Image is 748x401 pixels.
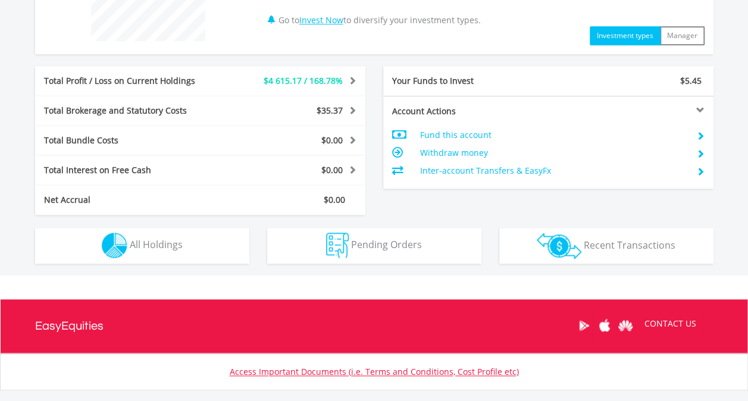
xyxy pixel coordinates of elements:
[299,14,343,26] a: Invest Now
[383,75,549,87] div: Your Funds to Invest
[594,307,615,344] a: Apple
[499,228,713,264] button: Recent Transactions
[326,233,349,258] img: pending_instructions-wht.png
[420,144,687,162] td: Withdraw money
[35,134,228,146] div: Total Bundle Costs
[35,299,104,353] a: EasyEquities
[35,228,249,264] button: All Holdings
[324,194,345,205] span: $0.00
[102,233,127,258] img: holdings-wht.png
[351,238,422,251] span: Pending Orders
[680,75,702,86] span: $5.45
[130,238,183,251] span: All Holdings
[35,194,228,206] div: Net Accrual
[321,134,343,146] span: $0.00
[420,162,687,180] td: Inter-account Transfers & EasyFx
[584,238,675,251] span: Recent Transactions
[420,126,687,144] td: Fund this account
[574,307,594,344] a: Google Play
[321,164,343,176] span: $0.00
[615,307,636,344] a: Huawei
[590,26,661,45] button: Investment types
[383,105,549,117] div: Account Actions
[636,307,705,340] a: CONTACT US
[264,75,343,86] span: $4 615.17 / 168.78%
[267,228,481,264] button: Pending Orders
[660,26,705,45] button: Manager
[230,366,519,377] a: Access Important Documents (i.e. Terms and Conditions, Cost Profile etc)
[35,164,228,176] div: Total Interest on Free Cash
[35,75,228,87] div: Total Profit / Loss on Current Holdings
[35,105,228,117] div: Total Brokerage and Statutory Costs
[537,233,581,259] img: transactions-zar-wht.png
[317,105,343,116] span: $35.37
